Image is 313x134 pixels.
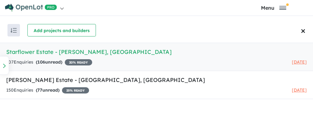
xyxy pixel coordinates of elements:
[36,87,59,93] strong: ( unread)
[37,87,42,93] span: 77
[11,28,17,33] img: sort.svg
[301,22,306,38] span: ×
[5,4,57,12] img: Openlot PRO Logo White
[62,87,89,93] span: 25 % READY
[6,76,307,84] h5: [PERSON_NAME] Estate - [GEOGRAPHIC_DATA] , [GEOGRAPHIC_DATA]
[65,59,92,65] span: 20 % READY
[6,48,307,56] h5: Starflower Estate - [PERSON_NAME] , [GEOGRAPHIC_DATA]
[27,24,96,36] button: Add projects and builders
[299,18,313,43] button: Close
[36,59,62,65] strong: ( unread)
[6,87,89,94] div: 150 Enquir ies
[292,59,307,65] span: [DATE]
[235,5,311,11] button: Toggle navigation
[292,87,307,93] span: [DATE]
[37,59,45,65] span: 106
[6,59,92,66] div: 107 Enquir ies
